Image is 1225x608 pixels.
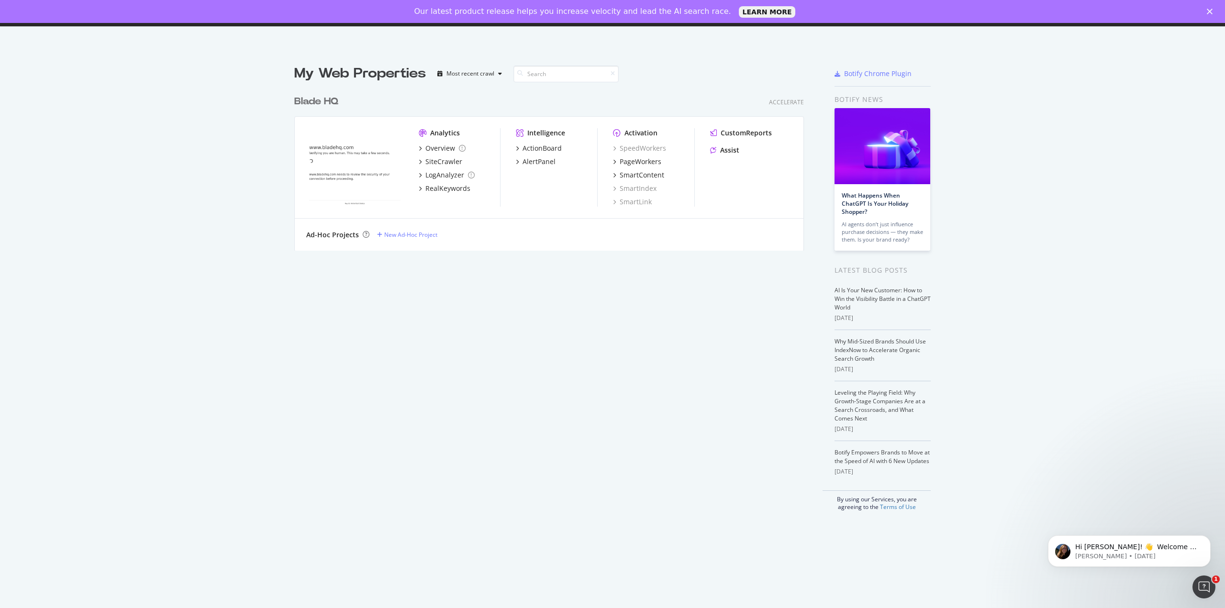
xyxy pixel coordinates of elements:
div: New Ad-Hoc Project [384,231,437,239]
div: [DATE] [835,425,931,433]
div: Blade HQ [294,95,338,109]
a: SiteCrawler [419,157,462,166]
input: Search [513,66,619,82]
div: CustomReports [721,128,772,138]
a: SmartContent [613,170,664,180]
div: Close [1207,9,1216,14]
a: SmartIndex [613,184,657,193]
div: PageWorkers [620,157,661,166]
iframe: Intercom notifications message [1034,515,1225,582]
a: LEARN MORE [739,6,796,18]
div: [DATE] [835,365,931,374]
span: 1 [1212,575,1220,583]
div: AlertPanel [523,157,556,166]
a: SpeedWorkers [613,144,666,153]
a: What Happens When ChatGPT Is Your Holiday Shopper? [842,191,908,216]
div: Activation [624,128,657,138]
div: [DATE] [835,467,931,476]
a: RealKeywords [419,184,470,193]
div: My Web Properties [294,64,426,83]
div: Overview [425,144,455,153]
button: Most recent crawl [434,66,506,81]
img: What Happens When ChatGPT Is Your Holiday Shopper? [835,108,930,184]
a: New Ad-Hoc Project [377,231,437,239]
div: AI agents don’t just influence purchase decisions — they make them. Is your brand ready? [842,221,923,243]
div: Our latest product release helps you increase velocity and lead the AI search race. [414,7,731,16]
div: Intelligence [527,128,565,138]
div: Most recent crawl [446,71,494,77]
a: Overview [419,144,466,153]
a: ActionBoard [516,144,562,153]
div: SmartContent [620,170,664,180]
img: www.bladehq.com [306,128,403,206]
div: Latest Blog Posts [835,265,931,276]
div: SiteCrawler [425,157,462,166]
a: Terms of Use [880,503,916,511]
div: Ad-Hoc Projects [306,230,359,240]
div: By using our Services, you are agreeing to the [823,490,931,511]
a: CustomReports [710,128,772,138]
a: Why Mid-Sized Brands Should Use IndexNow to Accelerate Organic Search Growth [835,337,926,363]
a: Botify Empowers Brands to Move at the Speed of AI with 6 New Updates [835,448,930,465]
div: grid [294,83,812,251]
a: Botify Chrome Plugin [835,69,912,78]
div: Assist [720,145,739,155]
div: Accelerate [769,98,804,106]
div: Botify news [835,94,931,105]
div: ActionBoard [523,144,562,153]
div: RealKeywords [425,184,470,193]
a: LogAnalyzer [419,170,475,180]
a: AlertPanel [516,157,556,166]
a: SmartLink [613,197,652,207]
div: Botify Chrome Plugin [844,69,912,78]
a: Blade HQ [294,95,342,109]
a: AI Is Your New Customer: How to Win the Visibility Battle in a ChatGPT World [835,286,931,311]
a: PageWorkers [613,157,661,166]
div: [DATE] [835,314,931,322]
a: Leveling the Playing Field: Why Growth-Stage Companies Are at a Search Crossroads, and What Comes... [835,388,925,422]
div: Analytics [430,128,460,138]
div: LogAnalyzer [425,170,464,180]
a: Assist [710,145,739,155]
iframe: Intercom live chat [1192,575,1215,598]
